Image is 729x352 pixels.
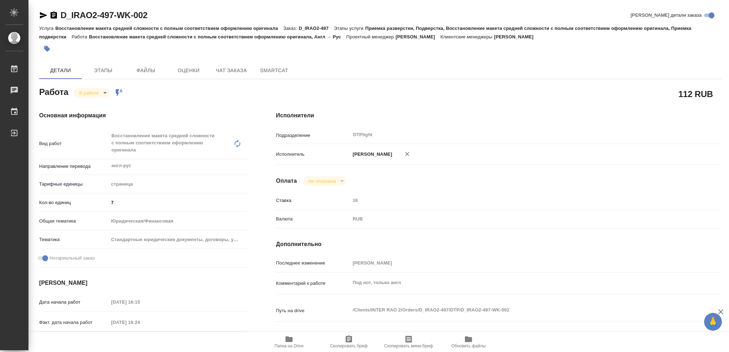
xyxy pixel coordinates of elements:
[109,215,247,227] div: Юридическая/Финансовая
[257,66,291,75] span: SmartCat
[631,12,702,19] span: [PERSON_NAME] детали заказа
[707,314,719,329] span: 🙏
[494,34,539,39] p: [PERSON_NAME]
[39,299,109,306] p: Дата начала работ
[276,151,350,158] p: Исполнитель
[39,163,109,170] p: Направление перевода
[61,10,147,20] a: D_IRAO2-497-WK-002
[39,319,109,326] p: Факт. дата начала работ
[39,236,109,243] p: Тематика
[39,85,68,98] h2: Работа
[276,280,350,287] p: Комментарий к работе
[283,26,299,31] p: Заказ:
[49,255,95,262] span: Нотариальный заказ
[109,234,247,246] div: Стандартные юридические документы, договоры, уставы
[109,317,171,327] input: Пустое поле
[276,111,721,120] h4: Исполнители
[72,34,89,39] p: Работа
[350,151,392,158] p: [PERSON_NAME]
[330,343,367,348] span: Скопировать бриф
[39,279,247,287] h4: [PERSON_NAME]
[259,332,319,352] button: Папка на Drive
[39,26,55,31] p: Услуга
[379,332,439,352] button: Скопировать мини-бриф
[350,304,684,316] textarea: /Clients/INTER RAO 2/Orders/D_IRAO2-497/DTP/D_IRAO2-497-WK-002
[678,88,713,100] h2: 112 RUB
[299,26,334,31] p: D_IRAO2-497
[384,343,433,348] span: Скопировать мини-бриф
[276,240,721,249] h4: Дополнительно
[350,258,684,268] input: Пустое поле
[306,178,338,184] button: Не оплачена
[346,34,395,39] p: Проектный менеджер
[276,177,297,185] h4: Оплата
[276,132,350,139] p: Подразделение
[276,307,350,314] p: Путь на drive
[39,11,48,20] button: Скопировать ссылку для ЯМессенджера
[274,343,304,348] span: Папка на Drive
[39,26,691,39] p: Приемка разверстки, Подверстка, Восстановление макета средней сложности с полным соответствием оф...
[86,66,120,75] span: Этапы
[303,176,346,186] div: В работе
[440,34,494,39] p: Клиентские менеджеры
[319,332,379,352] button: Скопировать бриф
[109,178,247,190] div: страница
[399,146,415,162] button: Удалить исполнителя
[276,215,350,223] p: Валюта
[39,111,247,120] h4: Основная информация
[350,213,684,225] div: RUB
[74,88,109,98] div: В работе
[109,297,171,307] input: Пустое поле
[276,260,350,267] p: Последнее изменение
[214,66,248,75] span: Чат заказа
[334,26,365,31] p: Этапы услуги
[129,66,163,75] span: Файлы
[55,26,283,31] p: Восстановление макета средней сложности с полным соответствием оформлению оригинала
[395,34,440,39] p: [PERSON_NAME]
[350,277,684,289] textarea: Под нот, только англ
[39,41,55,57] button: Добавить тэг
[172,66,206,75] span: Оценки
[439,332,498,352] button: Обновить файлы
[350,195,684,206] input: Пустое поле
[39,140,109,147] p: Вид работ
[39,181,109,188] p: Тарифные единицы
[39,199,109,206] p: Кол-во единиц
[43,66,78,75] span: Детали
[77,90,101,96] button: В работе
[276,197,350,204] p: Ставка
[451,343,486,348] span: Обновить файлы
[109,197,247,208] input: ✎ Введи что-нибудь
[39,218,109,225] p: Общая тематика
[89,34,346,39] p: Восстановление макета средней сложности с полным соответствием оформлению оригинала, Англ → Рус
[49,11,58,20] button: Скопировать ссылку
[704,313,722,331] button: 🙏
